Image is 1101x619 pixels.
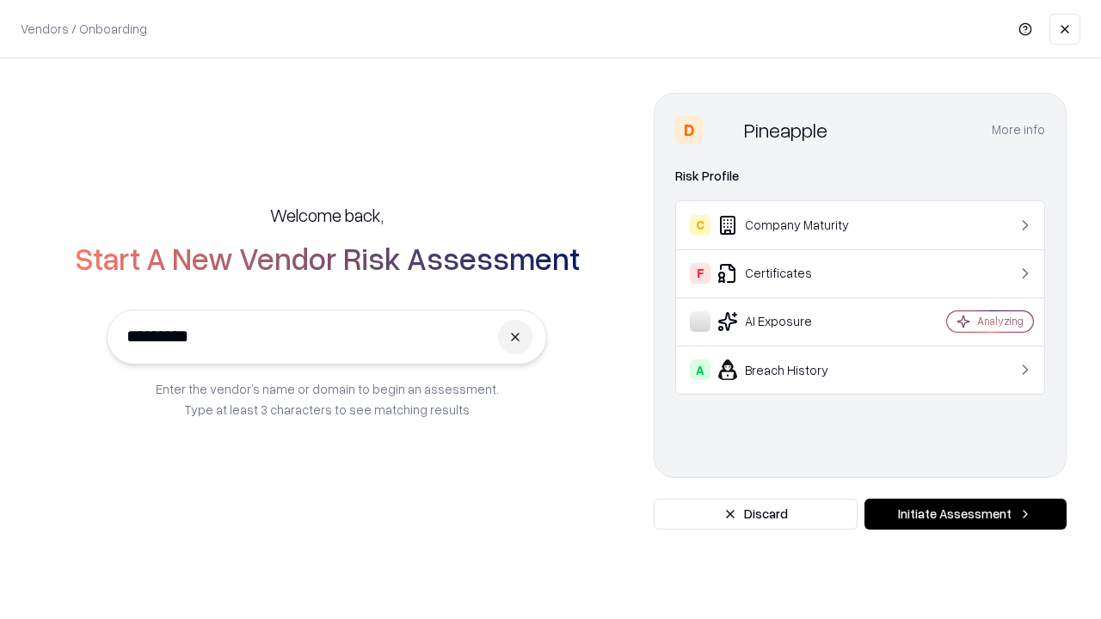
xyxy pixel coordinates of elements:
[710,116,737,144] img: Pineapple
[977,314,1024,328] div: Analyzing
[690,263,710,284] div: F
[675,116,703,144] div: D
[690,359,710,380] div: A
[864,499,1067,530] button: Initiate Assessment
[21,20,147,38] p: Vendors / Onboarding
[690,215,710,236] div: C
[690,215,895,236] div: Company Maturity
[75,241,580,275] h2: Start A New Vendor Risk Assessment
[690,359,895,380] div: Breach History
[654,499,858,530] button: Discard
[156,378,499,420] p: Enter the vendor’s name or domain to begin an assessment. Type at least 3 characters to see match...
[690,311,895,332] div: AI Exposure
[744,116,827,144] div: Pineapple
[690,263,895,284] div: Certificates
[675,166,1045,187] div: Risk Profile
[992,114,1045,145] button: More info
[270,203,384,227] h5: Welcome back,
